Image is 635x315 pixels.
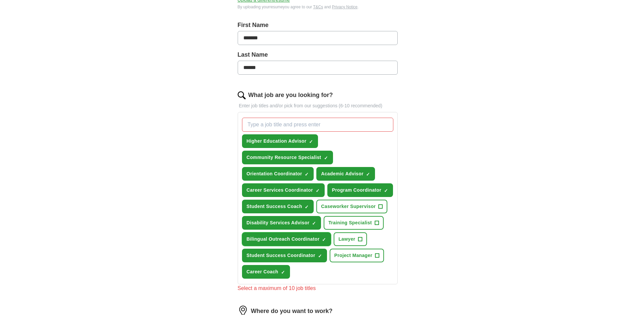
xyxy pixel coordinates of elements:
label: Last Name [238,50,398,59]
span: ✓ [318,253,322,259]
span: Higher Education Advisor [247,138,307,145]
span: Career Services Coordinator [247,187,313,194]
button: Lawyer [334,232,367,246]
span: Orientation Coordinator [247,170,302,177]
span: Disability Services Advisor [247,219,310,226]
button: Academic Advisor✓ [316,167,375,181]
span: Career Coach [247,268,278,275]
button: Student Success Coordinator✓ [242,249,327,262]
button: Disability Services Advisor✓ [242,216,321,230]
span: ✓ [281,270,285,275]
button: Project Manager [330,249,384,262]
span: ✓ [324,155,328,161]
span: ✓ [366,172,370,177]
span: Lawyer [338,236,355,243]
div: Select a maximum of 10 job titles [238,284,398,292]
span: Bilingual Outreach Coordinator [247,236,320,243]
span: ✓ [305,172,309,177]
button: Bilingual Outreach Coordinator✓ [242,232,331,246]
img: search.png [238,91,246,99]
button: Career Coach✓ [242,265,290,279]
span: Training Specialist [328,219,372,226]
span: Student Success Coach [247,203,302,210]
span: Student Success Coordinator [247,252,315,259]
button: Higher Education Advisor✓ [242,134,318,148]
button: Caseworker Supervisor [316,200,387,213]
div: By uploading your resume you agree to our and . [238,4,398,10]
span: Community Resource Specialist [247,154,321,161]
button: Training Specialist [324,216,383,230]
span: Caseworker Supervisor [321,203,376,210]
span: ✓ [305,204,309,210]
span: Program Coordinator [332,187,381,194]
span: ✓ [322,237,326,242]
span: ✓ [312,221,316,226]
span: ✓ [316,188,320,193]
span: ✓ [309,139,313,144]
button: Orientation Coordinator✓ [242,167,314,181]
label: First Name [238,21,398,30]
a: Privacy Notice [332,5,358,9]
button: Community Resource Specialist✓ [242,151,333,164]
span: Academic Advisor [321,170,363,177]
input: Type a job title and press enter [242,118,393,132]
button: Program Coordinator✓ [327,183,393,197]
label: What job are you looking for? [248,91,333,100]
button: Student Success Coach✓ [242,200,314,213]
span: ✓ [384,188,388,193]
a: T&Cs [313,5,323,9]
span: Project Manager [334,252,372,259]
button: Career Services Coordinator✓ [242,183,325,197]
p: Enter job titles and/or pick from our suggestions (6-10 recommended) [238,102,398,109]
